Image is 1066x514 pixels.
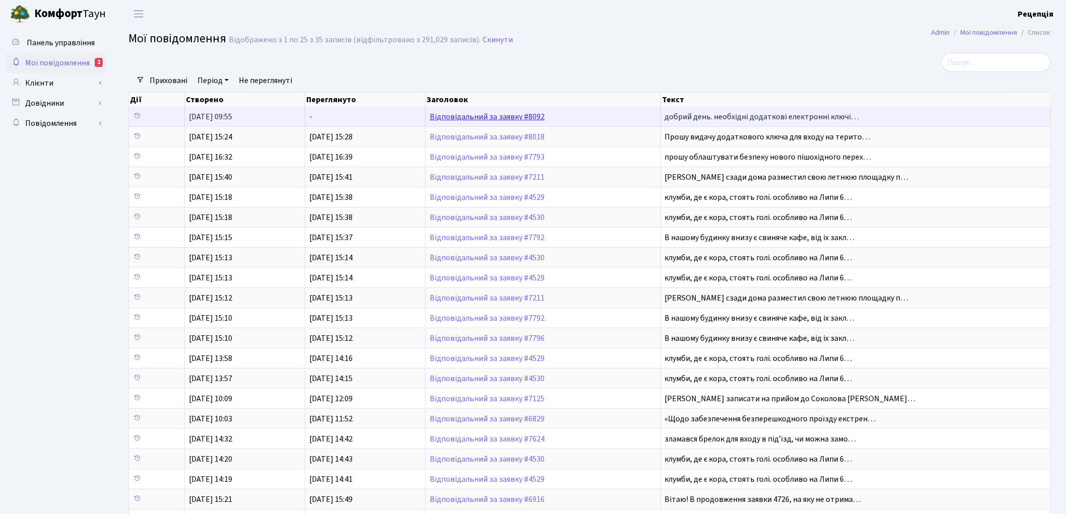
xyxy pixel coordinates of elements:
[309,333,353,344] span: [DATE] 15:12
[189,433,232,445] span: [DATE] 14:32
[430,413,545,424] a: Відповідальний за заявку #6829
[235,72,296,89] a: Не переглянуті
[309,131,353,142] span: [DATE] 15:28
[665,272,852,283] span: клумби, де є кора, стоять голі. особливо на Липи 6…
[185,93,305,107] th: Створено
[309,454,353,465] span: [DATE] 14:43
[665,152,872,163] span: прошу облаштувати безпеку нового пішохідного перех…
[189,172,232,183] span: [DATE] 15:40
[189,413,232,424] span: [DATE] 10:03
[430,192,545,203] a: Відповідальний за заявку #4529
[665,252,852,263] span: клумби, де є кора, стоять голі. особливо на Липи 6…
[193,72,233,89] a: Період
[430,433,545,445] a: Відповідальний за заявку #7624
[189,353,232,364] span: [DATE] 13:58
[309,252,353,263] span: [DATE] 15:14
[665,413,876,424] span: «Щодо забезпечення безперешкодного проїзду екстрен…
[189,232,232,243] span: [DATE] 15:15
[430,131,545,142] a: Відповідальний за заявку #8018
[309,111,312,122] span: -
[430,353,545,364] a: Відповідальний за заявку #4529
[5,33,106,53] a: Панель управління
[309,433,353,445] span: [DATE] 14:42
[665,494,861,505] span: Вітаю! В продовження заявки 4726, на яку не отрима…
[309,393,353,404] span: [DATE] 12:09
[309,152,353,163] span: [DATE] 16:39
[95,58,103,67] div: 1
[665,172,909,183] span: [PERSON_NAME] сзади дома разместил свою летнюю площадку п…
[961,27,1018,38] a: Мої повідомлення
[189,494,232,505] span: [DATE] 15:21
[931,27,950,38] a: Admin
[309,172,353,183] span: [DATE] 15:41
[309,494,353,505] span: [DATE] 15:49
[430,373,545,384] a: Відповідальний за заявку #4530
[430,152,545,163] a: Відповідальний за заявку #7793
[430,252,545,263] a: Відповідальний за заявку #4530
[189,111,232,122] span: [DATE] 09:55
[189,272,232,283] span: [DATE] 15:13
[665,373,852,384] span: клумби, де є кора, стоять голі. особливо на Липи 6…
[229,35,481,45] div: Відображено з 1 по 25 з 35 записів (відфільтровано з 291,029 записів).
[665,454,852,465] span: клумби, де є кора, стоять голі. особливо на Липи 6…
[34,6,83,22] b: Комфорт
[27,37,95,48] span: Панель управління
[189,474,232,485] span: [DATE] 14:19
[34,6,106,23] span: Таун
[189,292,232,304] span: [DATE] 15:12
[430,212,545,223] a: Відповідальний за заявку #4530
[309,232,353,243] span: [DATE] 15:37
[430,474,545,485] a: Відповідальний за заявку #4529
[309,212,353,223] span: [DATE] 15:38
[665,131,871,142] span: Прошу видачу додаткового ключа для входу на терито…
[430,393,545,404] a: Відповідальний за заявку #7125
[309,313,353,324] span: [DATE] 15:13
[189,252,232,263] span: [DATE] 15:13
[430,232,545,243] a: Відповідальний за заявку #7792
[309,474,353,485] span: [DATE] 14:41
[189,313,232,324] span: [DATE] 15:10
[309,353,353,364] span: [DATE] 14:16
[146,72,191,89] a: Приховані
[5,53,106,73] a: Мої повідомлення1
[129,93,185,107] th: Дії
[309,413,353,424] span: [DATE] 11:52
[309,292,353,304] span: [DATE] 15:13
[309,373,353,384] span: [DATE] 14:15
[430,172,545,183] a: Відповідальний за заявку #7211
[430,272,545,283] a: Відповідальний за заявку #4529
[665,433,856,445] span: зламався брелок для входу в підʼїзд, чи можна замо…
[661,93,1051,107] th: Текст
[5,73,106,93] a: Клієнти
[1018,27,1051,38] li: Список
[426,93,661,107] th: Заголовок
[430,313,545,324] a: Відповідальний за заявку #7792
[25,57,90,68] span: Мої повідомлення
[305,93,426,107] th: Переглянуто
[189,131,232,142] span: [DATE] 15:24
[665,111,859,122] span: добрий день. необхідні додаткові електронні ключі…
[126,6,151,22] button: Переключити навігацію
[430,111,545,122] a: Відповідальний за заявку #8092
[1018,8,1054,20] a: Рецепція
[430,333,545,344] a: Відповідальний за заявку #7796
[309,192,353,203] span: [DATE] 15:38
[189,333,232,344] span: [DATE] 15:10
[189,212,232,223] span: [DATE] 15:18
[430,454,545,465] a: Відповідальний за заявку #4530
[189,192,232,203] span: [DATE] 15:18
[189,152,232,163] span: [DATE] 16:32
[10,4,30,24] img: logo.png
[189,393,232,404] span: [DATE] 10:09
[128,30,226,47] span: Мої повідомлення
[665,292,909,304] span: [PERSON_NAME] сзади дома разместил свою летнюю площадку п…
[189,373,232,384] span: [DATE] 13:57
[665,393,916,404] span: [PERSON_NAME] записати на прийом до Соколова [PERSON_NAME]…
[665,192,852,203] span: клумби, де є кора, стоять голі. особливо на Липи 6…
[189,454,232,465] span: [DATE] 14:20
[430,292,545,304] a: Відповідальний за заявку #7211
[665,212,852,223] span: клумби, де є кора, стоять голі. особливо на Липи 6…
[916,22,1066,43] nav: breadcrumb
[309,272,353,283] span: [DATE] 15:14
[483,35,513,45] a: Скинути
